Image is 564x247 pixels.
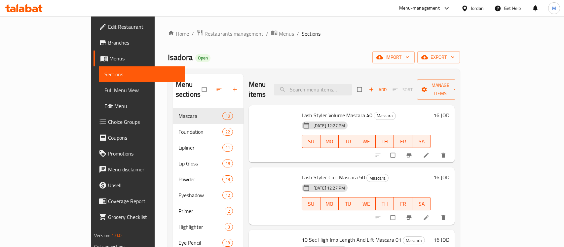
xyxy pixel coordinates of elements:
[394,135,412,148] button: FR
[225,223,233,231] div: items
[357,197,376,210] button: WE
[94,209,185,225] a: Grocery Checklist
[94,161,185,177] a: Menu disclaimer
[109,54,180,62] span: Menus
[339,135,357,148] button: TU
[402,210,418,225] button: Branch-specific-item
[108,118,180,126] span: Choice Groups
[415,137,428,146] span: SA
[94,146,185,161] a: Promotions
[423,152,431,159] a: Edit menu item
[94,130,185,146] a: Coupons
[471,5,484,12] div: Jordan
[433,173,449,182] h6: 16 JOD
[222,191,233,199] div: items
[173,108,244,124] div: Mascara18
[374,112,395,120] span: Mascara
[387,149,400,161] span: Select to update
[417,79,464,100] button: Manage items
[402,148,418,162] button: Branch-specific-item
[360,199,373,209] span: WE
[178,144,222,152] span: Lipliner
[417,51,460,63] button: export
[433,235,449,244] h6: 16 JOD
[436,148,452,162] button: delete
[353,83,367,96] span: Select section
[433,111,449,120] h6: 16 JOD
[197,29,263,38] a: Restaurants management
[387,211,400,224] span: Select to update
[305,199,318,209] span: SU
[223,176,233,183] span: 19
[436,210,452,225] button: delete
[302,30,320,38] span: Sections
[178,239,222,247] span: Eye Pencil
[173,187,244,203] div: Eyeshadow12
[225,207,233,215] div: items
[205,30,263,38] span: Restaurants management
[403,237,425,244] span: Mascara
[223,240,233,246] span: 19
[195,54,210,62] div: Open
[222,128,233,136] div: items
[302,135,320,148] button: SU
[367,174,388,182] span: Mascara
[222,175,233,183] div: items
[94,19,185,35] a: Edit Restaurant
[422,81,459,98] span: Manage items
[412,197,431,210] button: SA
[367,85,388,95] span: Add item
[372,51,415,63] button: import
[173,219,244,235] div: Highlighter3
[271,29,294,38] a: Menus
[104,86,180,94] span: Full Menu View
[168,29,460,38] nav: breadcrumb
[222,159,233,167] div: items
[178,207,225,215] span: Primer
[366,174,389,182] div: Mascara
[178,128,222,136] span: Foundation
[94,35,185,51] a: Branches
[94,177,185,193] a: Upsell
[228,82,244,97] button: Add section
[178,191,222,199] span: Eyeshadow
[378,137,392,146] span: TH
[108,23,180,31] span: Edit Restaurant
[339,197,357,210] button: TU
[367,85,388,95] button: Add
[302,110,372,120] span: Lash Styler Volume Mascara 40
[388,85,417,95] span: Select section first
[178,175,222,183] span: Powder
[412,135,431,148] button: SA
[552,5,556,12] span: M
[225,224,233,230] span: 3
[178,223,225,231] span: Highlighter
[311,185,348,191] span: [DATE] 12:27 PM
[378,199,392,209] span: TH
[173,156,244,171] div: Lip Gloss18
[94,193,185,209] a: Coverage Report
[305,137,318,146] span: SU
[302,235,401,245] span: 10 Sec High Imp Length And Lift Mascara 01
[415,199,428,209] span: SA
[99,82,185,98] a: Full Menu View
[173,171,244,187] div: Powder19
[302,172,365,182] span: Lash Styler Curl Mascara 50
[173,124,244,140] div: Foundation22
[320,135,339,148] button: MO
[212,82,228,97] span: Sort sections
[99,98,185,114] a: Edit Menu
[198,83,212,96] span: Select all sections
[323,137,336,146] span: MO
[108,165,180,173] span: Menu disclaimer
[223,129,233,135] span: 22
[108,150,180,158] span: Promotions
[192,30,194,38] li: /
[195,55,210,61] span: Open
[311,123,348,129] span: [DATE] 12:27 PM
